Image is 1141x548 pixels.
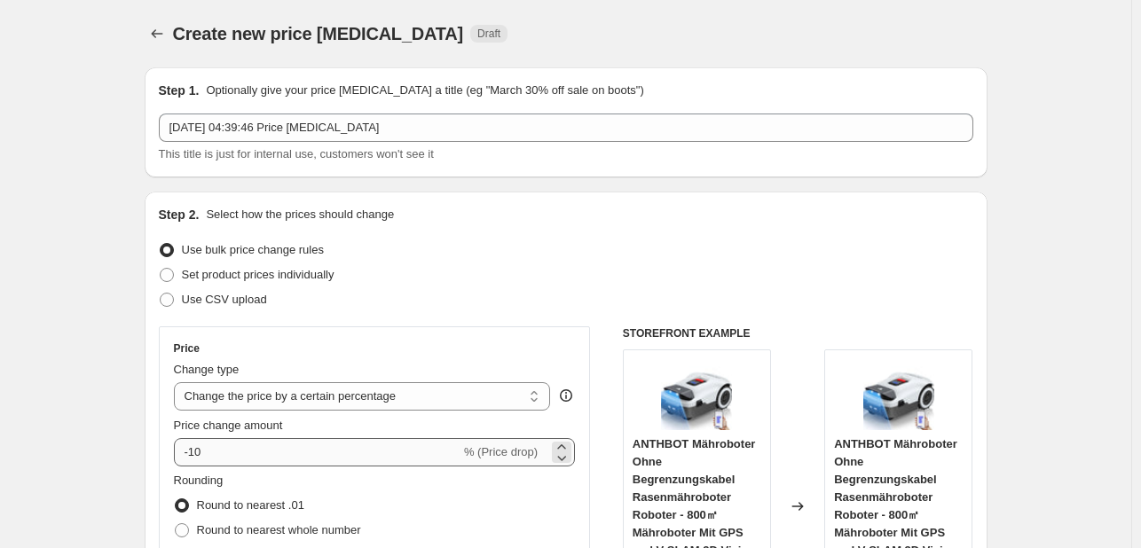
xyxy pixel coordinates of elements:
[863,359,934,430] img: 61xR1B58g9L_80x.jpg
[557,387,575,404] div: help
[159,206,200,223] h2: Step 2.
[464,445,538,458] span: % (Price drop)
[182,268,334,281] span: Set product prices individually
[477,27,500,41] span: Draft
[174,474,224,487] span: Rounding
[206,82,643,99] p: Optionally give your price [MEDICAL_DATA] a title (eg "March 30% off sale on boots")
[206,206,394,223] p: Select how the prices should change
[182,293,267,306] span: Use CSV upload
[173,24,464,43] span: Create new price [MEDICAL_DATA]
[197,498,304,512] span: Round to nearest .01
[159,114,973,142] input: 30% off holiday sale
[182,243,324,256] span: Use bulk price change rules
[623,326,973,341] h6: STOREFRONT EXAMPLE
[174,438,460,466] input: -15
[174,363,240,376] span: Change type
[197,523,361,536] span: Round to nearest whole number
[159,82,200,99] h2: Step 1.
[661,359,732,430] img: 61xR1B58g9L_80x.jpg
[174,419,283,432] span: Price change amount
[159,147,434,160] span: This title is just for internal use, customers won't see it
[174,341,200,356] h3: Price
[145,21,169,46] button: Price change jobs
